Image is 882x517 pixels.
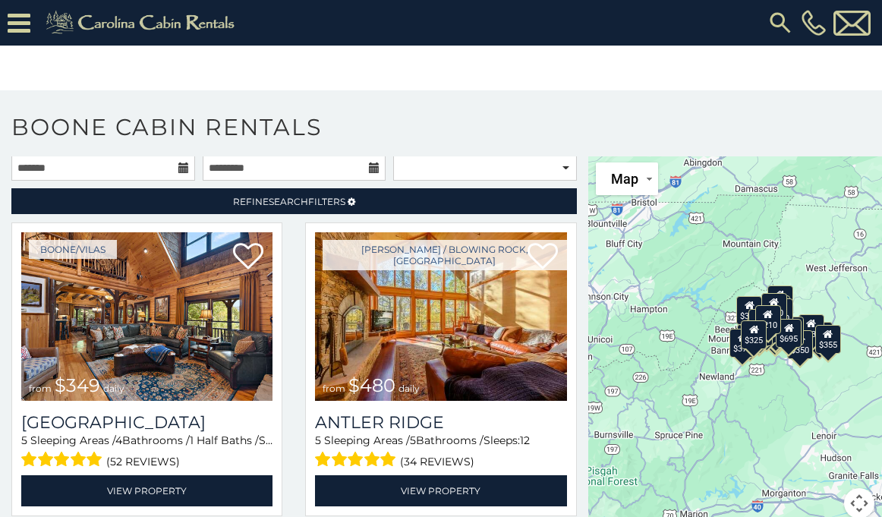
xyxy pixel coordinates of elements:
div: $695 [776,319,802,348]
div: Sleeping Areas / Bathrooms / Sleeps: [21,433,272,471]
span: daily [103,383,124,394]
a: [PERSON_NAME] / Blowing Rock, [GEOGRAPHIC_DATA] [323,240,566,270]
span: Refine Filters [233,196,345,207]
div: Sleeping Areas / Bathrooms / Sleeps: [315,433,566,471]
div: $210 [755,305,781,334]
a: View Property [21,475,272,506]
div: $315 [762,319,788,348]
span: 5 [410,433,416,447]
div: $395 [747,317,773,346]
button: Change map style [596,162,658,195]
div: $355 [815,325,841,354]
span: daily [398,383,420,394]
a: Add to favorites [233,241,263,273]
a: RefineSearchFilters [11,188,577,214]
span: (52 reviews) [106,452,180,471]
div: $320 [761,292,787,321]
a: Boone/Vilas [29,240,117,259]
span: from [29,383,52,394]
div: $325 [742,320,767,348]
div: $525 [767,285,793,314]
span: 5 [21,433,27,447]
span: from [323,383,345,394]
h3: Diamond Creek Lodge [21,412,272,433]
a: [PHONE_NUMBER] [798,10,830,36]
span: 1 Half Baths / [190,433,259,447]
span: $349 [55,374,100,396]
img: Diamond Creek Lodge [21,232,272,401]
a: [GEOGRAPHIC_DATA] [21,412,272,433]
a: Antler Ridge from $480 daily [315,232,566,401]
a: Antler Ridge [315,412,566,433]
span: Map [611,171,638,187]
span: 12 [520,433,530,447]
img: Antler Ridge [315,232,566,401]
div: $375 [730,328,756,357]
span: 4 [115,433,122,447]
div: $930 [799,314,824,343]
div: $305 [737,295,763,324]
span: Search [269,196,308,207]
span: (34 reviews) [400,452,474,471]
a: View Property [315,475,566,506]
img: Khaki-logo.png [38,8,247,38]
img: search-regular.svg [767,9,794,36]
a: Diamond Creek Lodge from $349 daily [21,232,272,401]
div: $350 [788,330,814,359]
span: 5 [315,433,321,447]
span: $480 [348,374,395,396]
